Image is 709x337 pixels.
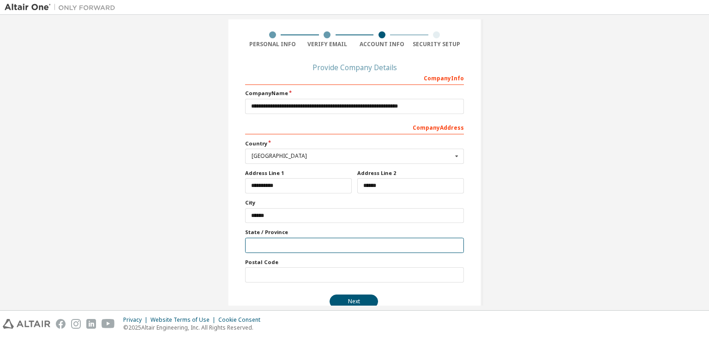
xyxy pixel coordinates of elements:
div: Security Setup [409,41,464,48]
img: Altair One [5,3,120,12]
img: linkedin.svg [86,319,96,329]
label: Address Line 1 [245,169,352,177]
div: Privacy [123,316,150,324]
img: youtube.svg [102,319,115,329]
div: Company Address [245,120,464,134]
label: State / Province [245,229,464,236]
div: Company Info [245,70,464,85]
label: Postal Code [245,259,464,266]
div: Personal Info [245,41,300,48]
img: facebook.svg [56,319,66,329]
img: instagram.svg [71,319,81,329]
img: altair_logo.svg [3,319,50,329]
label: Country [245,140,464,147]
div: Verify Email [300,41,355,48]
button: Next [330,295,378,308]
label: Company Name [245,90,464,97]
div: Provide Company Details [245,65,464,70]
p: © 2025 Altair Engineering, Inc. All Rights Reserved. [123,324,266,331]
label: City [245,199,464,206]
label: Address Line 2 [357,169,464,177]
div: Account Info [354,41,409,48]
div: [GEOGRAPHIC_DATA] [252,153,452,159]
div: Website Terms of Use [150,316,218,324]
div: Cookie Consent [218,316,266,324]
